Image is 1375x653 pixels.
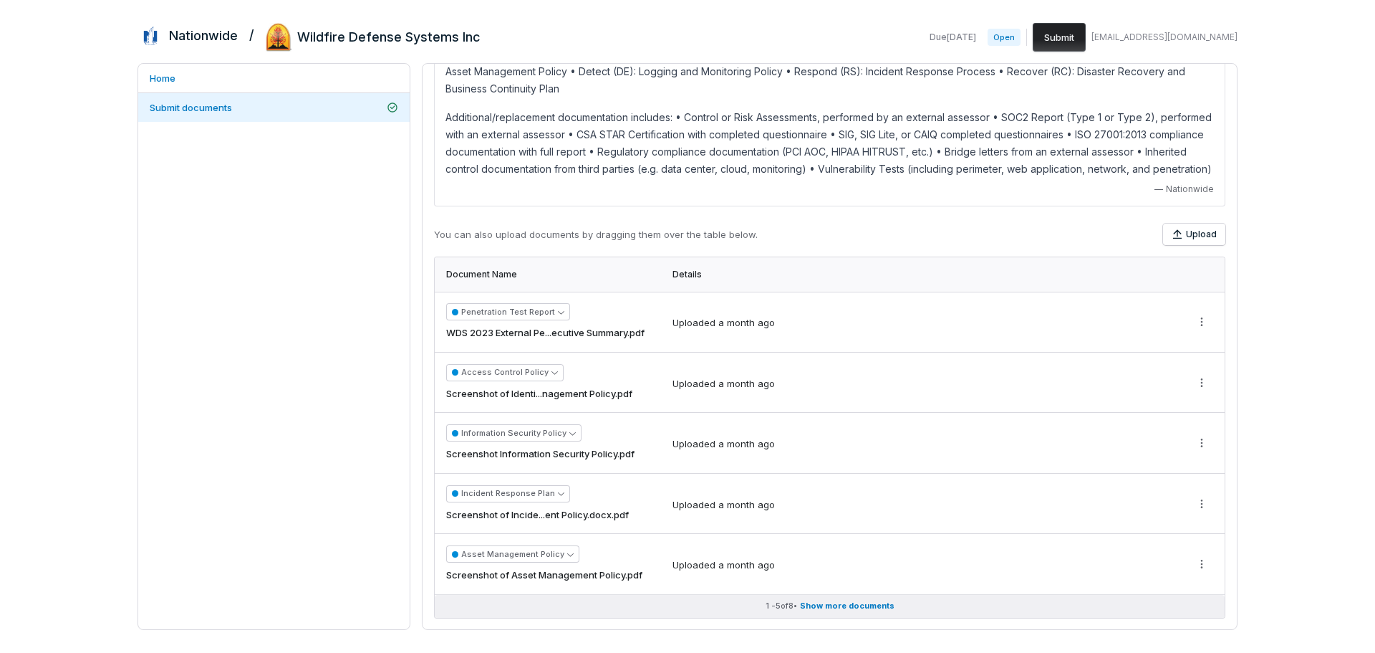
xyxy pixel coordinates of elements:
div: Uploaded [672,316,775,330]
span: — [1154,183,1163,195]
span: Show more documents [800,601,894,611]
p: You can also upload documents by dragging them over the table below. [434,228,758,242]
span: Screenshot of Identi...nagement Policy.pdf [446,387,632,401]
button: 1 -5of8• Show more documents [435,595,1225,618]
span: Open [988,29,1021,46]
div: a month ago [718,558,775,573]
button: Penetration Test Report [446,303,570,320]
button: Incident Response Plan [446,485,570,502]
div: a month ago [718,377,775,391]
h2: Nationwide [169,27,238,45]
button: More actions [1190,311,1213,333]
button: Asset Management Policy [446,545,579,563]
span: [EMAIL_ADDRESS][DOMAIN_NAME] [1091,32,1237,43]
button: More actions [1190,372,1213,394]
span: Nationwide [1166,183,1214,195]
div: Details [672,269,1173,280]
div: Uploaded [672,498,775,513]
a: Submit documents [138,93,410,122]
h2: / [249,23,254,44]
div: Uploaded [672,437,775,452]
span: WDS 2023 External Pe...ecutive Summary.pdf [446,326,645,340]
button: Information Security Policy [446,424,582,442]
span: Due [DATE] [930,32,976,43]
button: Submit [1033,23,1086,52]
p: Additional/replacement documentation includes: • Control or Risk Assessments, performed by an ext... [445,109,1214,178]
span: Screenshot of Incide...ent Policy.docx.pdf [446,508,629,523]
div: Uploaded [672,377,775,391]
span: Submit documents [150,102,232,113]
span: Screenshot of Asset Management Policy.pdf [446,568,642,583]
div: Document Name [446,269,655,280]
button: More actions [1190,493,1213,515]
a: Home [138,64,410,92]
div: a month ago [718,498,775,513]
div: a month ago [718,316,775,330]
div: a month ago [718,437,775,452]
div: Uploaded [672,558,775,573]
button: More actions [1190,553,1213,575]
span: Screenshot Information Security Policy.pdf [446,447,635,462]
button: Access Control Policy [446,364,564,381]
button: Upload [1163,224,1225,245]
h2: Wildfire Defense Systems Inc [297,28,480,47]
button: More actions [1190,432,1213,454]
